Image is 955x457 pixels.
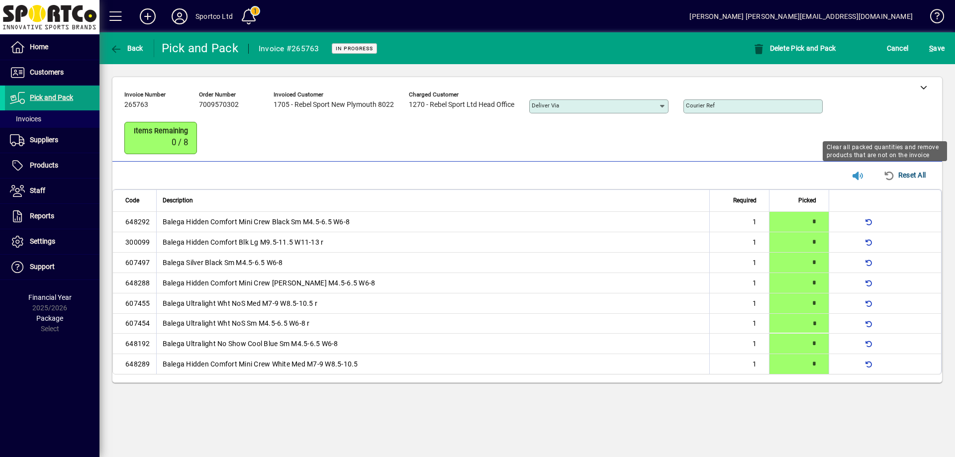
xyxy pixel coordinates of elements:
span: Items remaining [128,127,188,135]
td: Balega Silver Black Sm M4.5-6.5 W6-8 [156,253,710,273]
a: Staff [5,179,99,203]
td: 648289 [113,354,156,374]
span: Home [30,43,48,51]
td: 607497 [113,253,156,273]
mat-label: Courier Ref [686,102,715,109]
td: Balega Hidden Comfort Mini Crew Black Sm M4.5-6.5 W6-8 [156,212,710,232]
td: 607455 [113,293,156,314]
td: Balega Ultralight Wht NoS Sm M4.5-6.5 W6-8 r [156,314,710,334]
span: Customers [30,68,64,76]
button: Add [132,7,164,25]
span: Staff [30,186,45,194]
span: Reset All [883,167,926,183]
div: Sportco Ltd [195,8,233,24]
span: Picked [798,195,816,206]
span: Financial Year [28,293,72,301]
button: Delete Pick and Pack [750,39,839,57]
a: Invoices [5,110,99,127]
td: Balega Hidden Comfort Mini Crew [PERSON_NAME] M4.5-6.5 W6-8 [156,273,710,293]
td: 1 [709,314,769,334]
td: 648292 [113,212,156,232]
span: Description [163,195,193,206]
a: Customers [5,60,99,85]
td: Balega Hidden Comfort Mini Crew White Med M7-9 W8.5-10.5 [156,354,710,374]
span: Suppliers [30,136,58,144]
a: Products [5,153,99,178]
td: 1 [709,253,769,273]
div: Clear all packed quantities and remove products that are not on the invoice [823,141,947,161]
button: Cancel [884,39,911,57]
a: Knowledge Base [923,2,943,34]
td: 1 [709,232,769,253]
div: Invoice #265763 [259,41,319,57]
mat-label: Deliver via [532,102,559,109]
a: Home [5,35,99,60]
td: Balega Ultralight No Show Cool Blue Sm M4.5-6.5 W6-8 [156,334,710,354]
span: Required [733,195,757,206]
td: 607454 [113,314,156,334]
td: 1 [709,334,769,354]
td: 300099 [113,232,156,253]
td: Balega Hidden Comfort Blk Lg M9.5-11.5 W11-13 r [156,232,710,253]
td: 648192 [113,334,156,354]
td: Balega Ultralight Wht NoS Med M7-9 W8.5-10.5 r [156,293,710,314]
td: 1 [709,293,769,314]
button: Save [927,39,947,57]
div: [PERSON_NAME] [PERSON_NAME][EMAIL_ADDRESS][DOMAIN_NAME] [689,8,913,24]
a: Reports [5,204,99,229]
td: 1 [709,273,769,293]
a: Settings [5,229,99,254]
span: 1705 - Rebel Sport New Plymouth 8022 [274,101,394,109]
button: Back [107,39,146,57]
td: 1 [709,212,769,232]
span: Invoices [10,115,41,123]
td: 648288 [113,273,156,293]
app-page-header-button: Back [99,39,154,57]
span: 0 / 8 [172,138,188,147]
a: Support [5,255,99,279]
span: 1270 - Rebel Sport Ltd Head Office [409,101,514,109]
span: Code [125,195,139,206]
span: Delete Pick and Pack [753,44,836,52]
span: Package [36,314,63,322]
span: Reports [30,212,54,220]
td: 1 [709,354,769,374]
span: S [929,44,933,52]
span: Products [30,161,58,169]
span: Cancel [887,40,909,56]
span: Settings [30,237,55,245]
span: Pick and Pack [30,93,73,101]
button: Profile [164,7,195,25]
span: ave [929,40,945,56]
span: 7009570302 [199,101,239,109]
span: Back [110,44,143,52]
span: 265763 [124,101,148,109]
span: Support [30,263,55,271]
span: In Progress [336,45,373,52]
a: Suppliers [5,128,99,153]
div: Pick and Pack [162,40,238,56]
button: Reset All [879,166,930,184]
